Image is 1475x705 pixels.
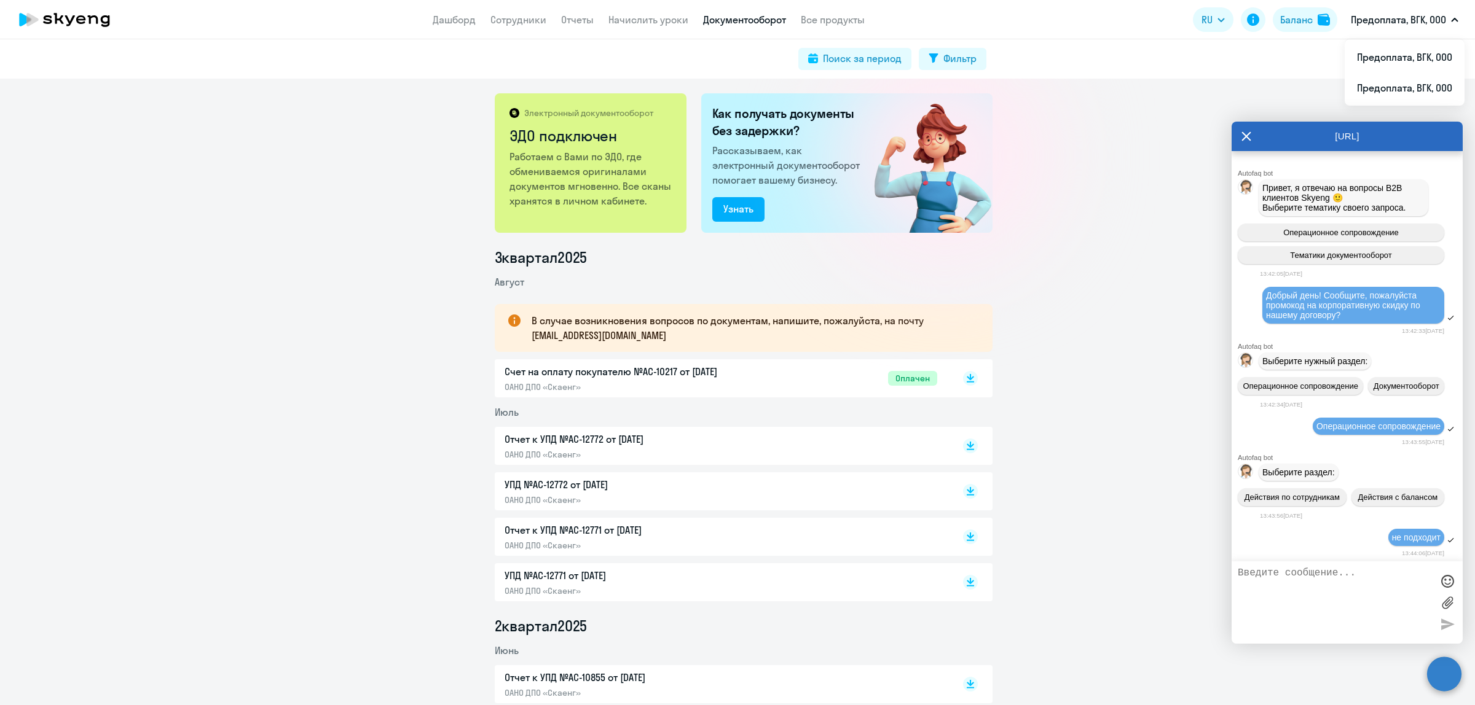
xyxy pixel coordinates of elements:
p: ОАНО ДПО «Скаенг» [505,540,763,551]
li: 2 квартал 2025 [495,616,993,636]
img: bot avatar [1238,180,1254,198]
span: RU [1202,12,1213,27]
div: Autofaq bot [1238,169,1463,177]
p: Отчет к УПД №AC-12771 от [DATE] [505,523,763,537]
span: Действия с балансом [1358,493,1438,502]
button: RU [1193,7,1233,32]
div: Фильтр [943,51,977,66]
img: bot avatar [1238,464,1254,482]
div: Autofaq bot [1238,343,1463,350]
a: Дашборд [433,14,476,26]
button: Балансbalance [1273,7,1337,32]
p: ОАНО ДПО «Скаенг» [505,494,763,505]
time: 13:42:33[DATE] [1402,327,1444,334]
a: Начислить уроки [608,14,688,26]
a: Документооборот [703,14,786,26]
span: не подходит [1392,532,1441,542]
div: Узнать [723,201,753,216]
span: Документооборот [1374,381,1439,391]
span: Добрый день! Сообщите, пожалуйста промокод на корпоративную скидку по нашему договору? [1266,290,1423,320]
button: Действия по сотрудникам [1238,488,1347,506]
time: 13:43:55[DATE] [1402,438,1444,445]
button: Тематики документооборот [1238,246,1444,264]
p: ОАНО ДПО «Скаенг» [505,449,763,460]
p: Рассказываем, как электронный документооборот помогает вашему бизнесу. [712,143,865,187]
span: Выберите нужный раздел: [1262,356,1367,366]
span: Привет, я отвечаю на вопросы B2B клиентов Skyeng 🙂 Выберите тематику своего запроса. [1262,183,1406,212]
button: Предоплата, ВГК, ООО [1345,5,1465,34]
span: Оплачен [888,371,937,386]
span: Август [495,276,524,288]
h2: Как получать документы без задержки? [712,105,865,139]
span: Июнь [495,644,519,656]
p: УПД №AC-12771 от [DATE] [505,568,763,583]
span: Операционное сопровождение [1316,421,1441,431]
p: Счет на оплату покупателю №AC-10217 от [DATE] [505,364,763,379]
span: Тематики документооборот [1290,251,1392,260]
img: bot avatar [1238,353,1254,371]
div: Поиск за период [823,51,902,66]
a: Отчет к УПД №AC-10855 от [DATE]ОАНО ДПО «Скаенг» [505,670,937,698]
a: Отчет к УПД №AC-12772 от [DATE]ОАНО ДПО «Скаенг» [505,432,937,460]
p: Отчет к УПД №AC-10855 от [DATE] [505,670,763,685]
label: Лимит 10 файлов [1438,593,1457,612]
button: Документооборот [1368,377,1444,395]
img: balance [1318,14,1330,26]
a: Все продукты [801,14,865,26]
span: Выберите раздел: [1262,467,1335,477]
button: Фильтр [919,48,986,70]
time: 13:44:06[DATE] [1402,550,1444,556]
a: УПД №AC-12771 от [DATE]ОАНО ДПО «Скаенг» [505,568,937,596]
button: Поиск за период [798,48,911,70]
p: Электронный документооборот [524,107,653,119]
p: ОАНО ДПО «Скаенг» [505,381,763,392]
ul: RU [1345,39,1465,106]
span: Июль [495,406,519,418]
p: Предоплата, ВГК, ООО [1351,12,1446,27]
img: connected [854,93,993,233]
p: Работаем с Вами по ЭДО, где обмениваемся оригиналами документов мгновенно. Все сканы хранятся в л... [509,149,674,208]
button: Узнать [712,197,765,222]
p: Отчет к УПД №AC-12772 от [DATE] [505,432,763,446]
p: В случае возникновения вопросов по документам, напишите, пожалуйста, на почту [EMAIL_ADDRESS][DOM... [532,313,970,343]
time: 13:42:05[DATE] [1260,270,1302,277]
a: Отчеты [561,14,594,26]
button: Операционное сопровождение [1238,377,1363,395]
p: ОАНО ДПО «Скаенг» [505,687,763,698]
button: Действия с балансом [1351,488,1444,506]
div: Баланс [1280,12,1313,27]
button: Операционное сопровождение [1238,224,1444,241]
a: Сотрудники [490,14,546,26]
p: ОАНО ДПО «Скаенг» [505,585,763,596]
a: Отчет к УПД №AC-12771 от [DATE]ОАНО ДПО «Скаенг» [505,523,937,551]
a: Счет на оплату покупателю №AC-10217 от [DATE]ОАНО ДПО «Скаенг»Оплачен [505,364,937,392]
span: Операционное сопровождение [1243,381,1358,391]
h2: ЭДО подключен [509,126,674,146]
a: УПД №AC-12772 от [DATE]ОАНО ДПО «Скаенг» [505,477,937,505]
time: 13:42:34[DATE] [1260,401,1302,408]
span: Действия по сотрудникам [1245,493,1340,502]
time: 13:43:56[DATE] [1260,512,1302,519]
span: Операционное сопровождение [1283,228,1399,237]
li: 3 квартал 2025 [495,247,993,267]
div: Autofaq bot [1238,454,1463,461]
p: УПД №AC-12772 от [DATE] [505,477,763,492]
